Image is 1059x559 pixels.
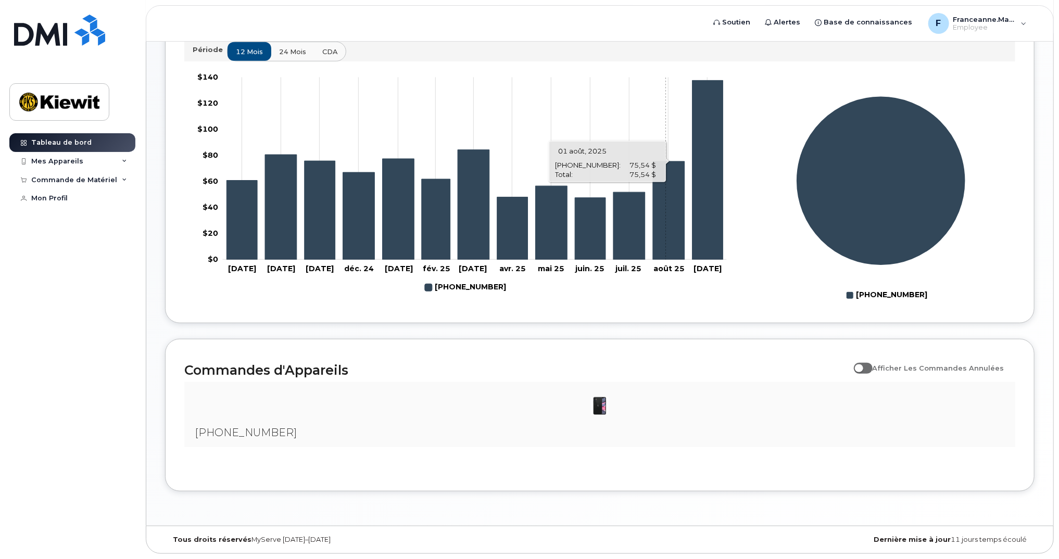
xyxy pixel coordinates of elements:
[499,264,526,274] tspan: avr. 25
[425,279,506,296] g: 418-933-4372
[1014,514,1051,551] iframe: Messenger Launcher
[824,17,913,28] span: Base de connaissances
[921,13,1034,34] div: Franceanne.Maegerli
[203,150,218,160] tspan: $80
[203,228,218,238] tspan: $20
[184,362,849,378] h2: Commandes d'Appareils
[228,264,256,274] tspan: [DATE]
[614,264,641,274] tspan: juil. 25
[589,396,610,416] img: iPhone_11.jpg
[425,279,506,296] g: Légende
[226,81,723,260] g: 418-933-4372
[847,287,928,304] g: Légende
[808,12,920,33] a: Base de connaissances
[173,536,251,543] strong: Tous droits réservés
[267,264,295,274] tspan: [DATE]
[953,15,1016,23] span: Franceanne.Maegerli
[538,264,564,274] tspan: mai 25
[953,23,1016,32] span: Employee
[423,264,450,274] tspan: fév. 25
[306,264,334,274] tspan: [DATE]
[758,12,808,33] a: Alertes
[797,96,966,266] g: Séries
[797,96,966,304] g: Graphique
[203,202,218,212] tspan: $40
[208,255,218,264] tspan: $0
[723,17,751,28] span: Soutien
[874,536,951,543] strong: Dernière mise à jour
[197,72,727,296] g: Graphique
[322,47,337,57] span: CDA
[193,45,227,55] p: Période
[459,264,487,274] tspan: [DATE]
[694,264,722,274] tspan: [DATE]
[195,426,297,439] span: [PHONE_NUMBER]
[203,176,218,186] tspan: $60
[854,358,862,366] input: Afficher Les Commandes Annulées
[873,364,1004,372] span: Afficher Les Commandes Annulées
[936,17,941,30] span: F
[165,536,455,544] div: MyServe [DATE]–[DATE]
[385,264,413,274] tspan: [DATE]
[653,264,685,274] tspan: août 25
[745,536,1035,544] div: 11 jours temps écoulé
[197,72,218,82] tspan: $140
[344,264,374,274] tspan: déc. 24
[279,47,306,57] span: 24 mois
[574,264,604,274] tspan: juin. 25
[197,124,218,134] tspan: $100
[707,12,758,33] a: Soutien
[197,98,218,108] tspan: $120
[774,17,801,28] span: Alertes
